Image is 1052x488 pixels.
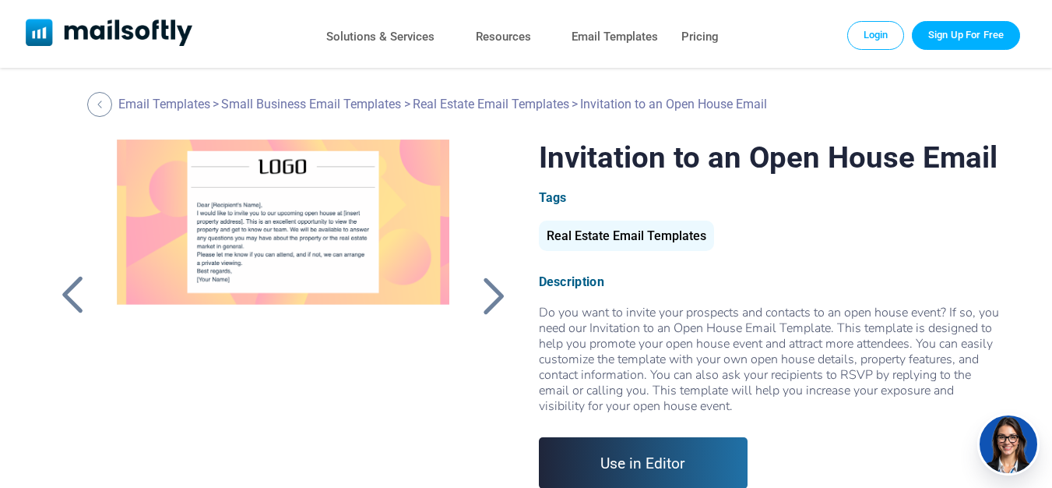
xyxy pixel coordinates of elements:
[474,275,513,316] a: Back
[912,21,1020,49] a: Trial
[26,19,193,49] a: Mailsoftly
[539,274,1000,289] div: Description
[539,235,714,242] a: Real Estate Email Templates
[539,190,1000,205] div: Tags
[681,26,719,48] a: Pricing
[539,140,1000,175] h1: Invitation to an Open House Email
[326,26,435,48] a: Solutions & Services
[539,305,1000,414] div: Do you want to invite your prospects and contacts to an open house event? If so, you need our Inv...
[118,97,210,111] a: Email Templates
[221,97,401,111] a: Small Business Email Templates
[87,92,116,117] a: Back
[572,26,658,48] a: Email Templates
[413,97,569,111] a: Real Estate Email Templates
[539,221,714,251] div: Real Estate Email Templates
[476,26,531,48] a: Resources
[53,275,92,316] a: Back
[847,21,905,49] a: Login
